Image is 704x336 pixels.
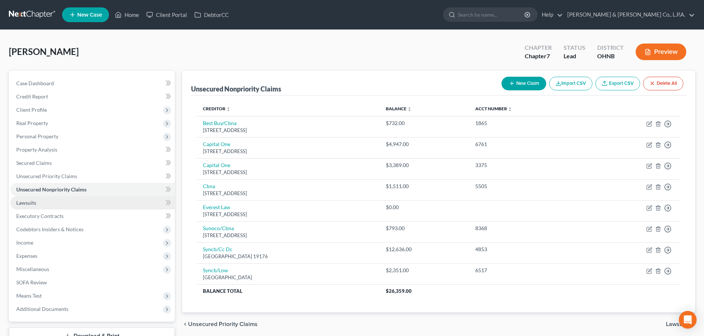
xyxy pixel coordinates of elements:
[475,267,579,274] div: 6517
[475,141,579,148] div: 6761
[203,127,374,134] div: [STREET_ADDRESS]
[77,12,102,18] span: New Case
[16,107,47,113] span: Client Profile
[143,8,191,21] a: Client Portal
[16,173,77,179] span: Unsecured Priority Claims
[386,183,464,190] div: $1,511.00
[501,77,546,90] button: New Claim
[475,246,579,253] div: 4853
[475,162,579,169] div: 3375
[564,52,585,60] div: Lead
[475,183,579,190] div: 5505
[636,44,686,60] button: Preview
[10,143,175,156] a: Property Analysis
[16,93,48,100] span: Credit Report
[16,292,42,299] span: Means Test
[16,133,58,139] span: Personal Property
[191,84,281,93] div: Unsecured Nonpriority Claims
[191,8,232,21] a: DebtorCC
[203,169,374,176] div: [STREET_ADDRESS]
[203,267,228,273] a: Syncb/Low
[203,211,374,218] div: [STREET_ADDRESS]
[666,321,689,327] span: Lawsuits
[9,46,79,57] span: [PERSON_NAME]
[203,204,230,210] a: Everest Law
[10,156,175,170] a: Secured Claims
[16,306,68,312] span: Additional Documents
[203,274,374,281] div: [GEOGRAPHIC_DATA]
[203,190,374,197] div: [STREET_ADDRESS]
[203,141,230,147] a: Capital One
[643,77,683,90] button: Delete All
[203,232,374,239] div: [STREET_ADDRESS]
[458,8,526,21] input: Search by name...
[679,311,697,329] div: Open Intercom Messenger
[16,120,48,126] span: Real Property
[475,225,579,232] div: 8368
[16,186,86,193] span: Unsecured Nonpriority Claims
[16,200,36,206] span: Lawsuits
[386,162,464,169] div: $3,389.00
[203,106,231,111] a: Creditor unfold_more
[16,266,49,272] span: Miscellaneous
[203,162,230,168] a: Capital One
[16,160,52,166] span: Secured Claims
[16,279,47,285] span: SOFA Review
[538,8,563,21] a: Help
[525,44,552,52] div: Chapter
[203,253,374,260] div: [GEOGRAPHIC_DATA] 19176
[182,321,188,327] i: chevron_left
[597,44,624,52] div: District
[508,107,512,111] i: unfold_more
[203,148,374,155] div: [STREET_ADDRESS]
[10,170,175,183] a: Unsecured Priority Claims
[666,321,695,327] button: Lawsuits chevron_right
[525,52,552,60] div: Chapter
[226,107,231,111] i: unfold_more
[16,253,37,259] span: Expenses
[386,267,464,274] div: $2,351.00
[595,77,640,90] a: Export CSV
[10,209,175,223] a: Executory Contracts
[386,106,412,111] a: Balance unfold_more
[475,106,512,111] a: Acct Number unfold_more
[182,321,258,327] button: chevron_left Unsecured Priority Claims
[10,90,175,103] a: Credit Report
[386,246,464,253] div: $12,636.00
[564,44,585,52] div: Status
[386,225,464,232] div: $793.00
[475,119,579,127] div: 1865
[203,246,232,252] a: Syncb/Cc Dc
[386,119,464,127] div: $732.00
[16,239,33,246] span: Income
[203,120,237,126] a: Best Buy/Cbna
[197,284,380,298] th: Balance Total
[10,276,175,289] a: SOFA Review
[188,321,258,327] span: Unsecured Priority Claims
[547,52,550,59] span: 7
[407,107,412,111] i: unfold_more
[10,183,175,196] a: Unsecured Nonpriority Claims
[16,213,64,219] span: Executory Contracts
[564,8,695,21] a: [PERSON_NAME] & [PERSON_NAME] Co., L.P.A.
[386,204,464,211] div: $0.00
[549,77,592,90] button: Import CSV
[386,288,412,294] span: $26,359.00
[203,225,234,231] a: Sunoco/Cbna
[111,8,143,21] a: Home
[10,196,175,209] a: Lawsuits
[203,183,215,189] a: Cbna
[16,80,54,86] span: Case Dashboard
[10,77,175,90] a: Case Dashboard
[16,226,84,232] span: Codebtors Insiders & Notices
[386,141,464,148] div: $4,947.00
[16,146,57,153] span: Property Analysis
[597,52,624,60] div: OHNB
